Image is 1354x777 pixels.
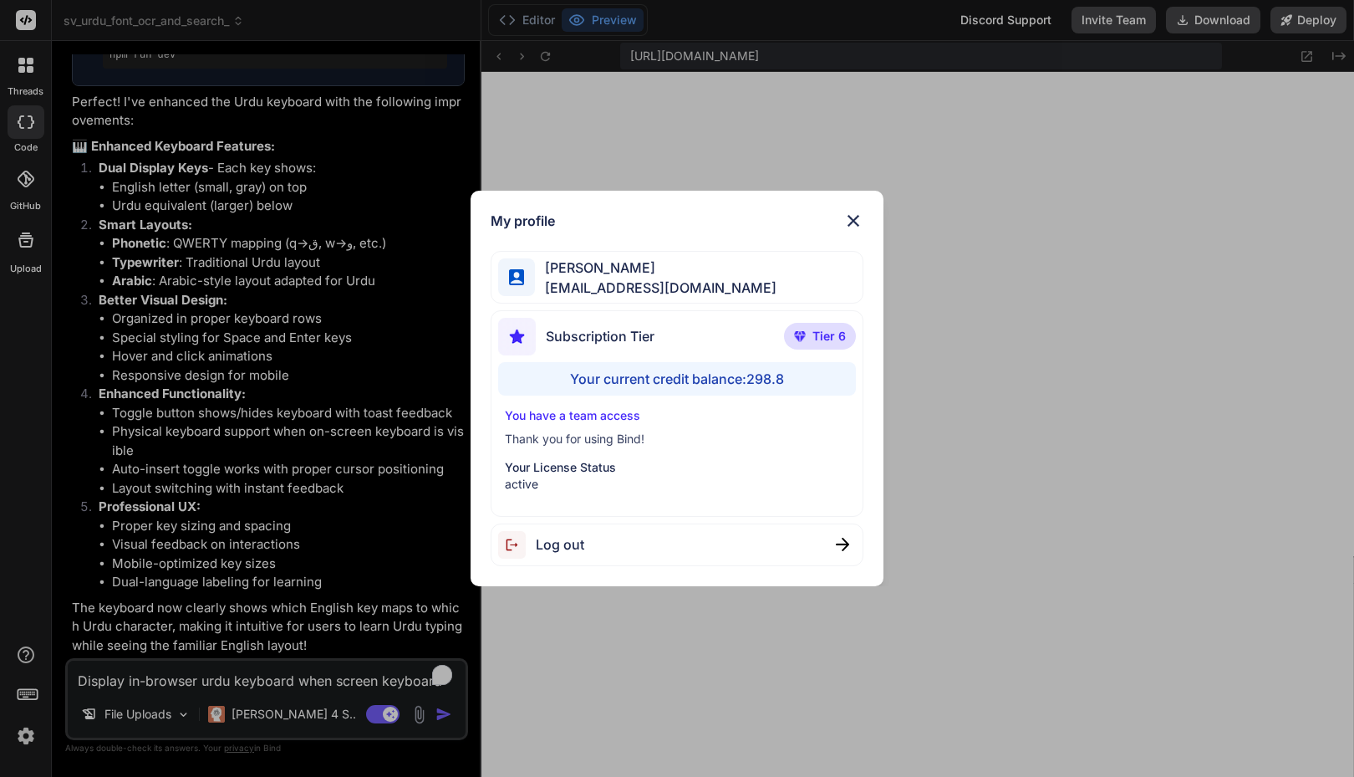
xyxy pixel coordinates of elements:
span: Log out [536,534,584,555]
span: Tier 6 [812,328,846,345]
span: [EMAIL_ADDRESS][DOMAIN_NAME] [535,278,776,298]
span: [PERSON_NAME] [535,258,776,278]
span: Subscription Tier [546,326,654,346]
h1: My profile [491,211,555,231]
img: subscription [498,318,536,355]
p: active [505,476,850,493]
div: Your current credit balance: 298.8 [498,362,857,396]
img: logout [498,531,536,559]
img: premium [794,331,806,341]
img: close [843,211,863,231]
img: close [836,538,849,551]
p: Thank you for using Bind! [505,431,850,447]
img: profile [509,269,525,285]
p: Your License Status [505,459,850,476]
p: You have a team access [505,407,850,424]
